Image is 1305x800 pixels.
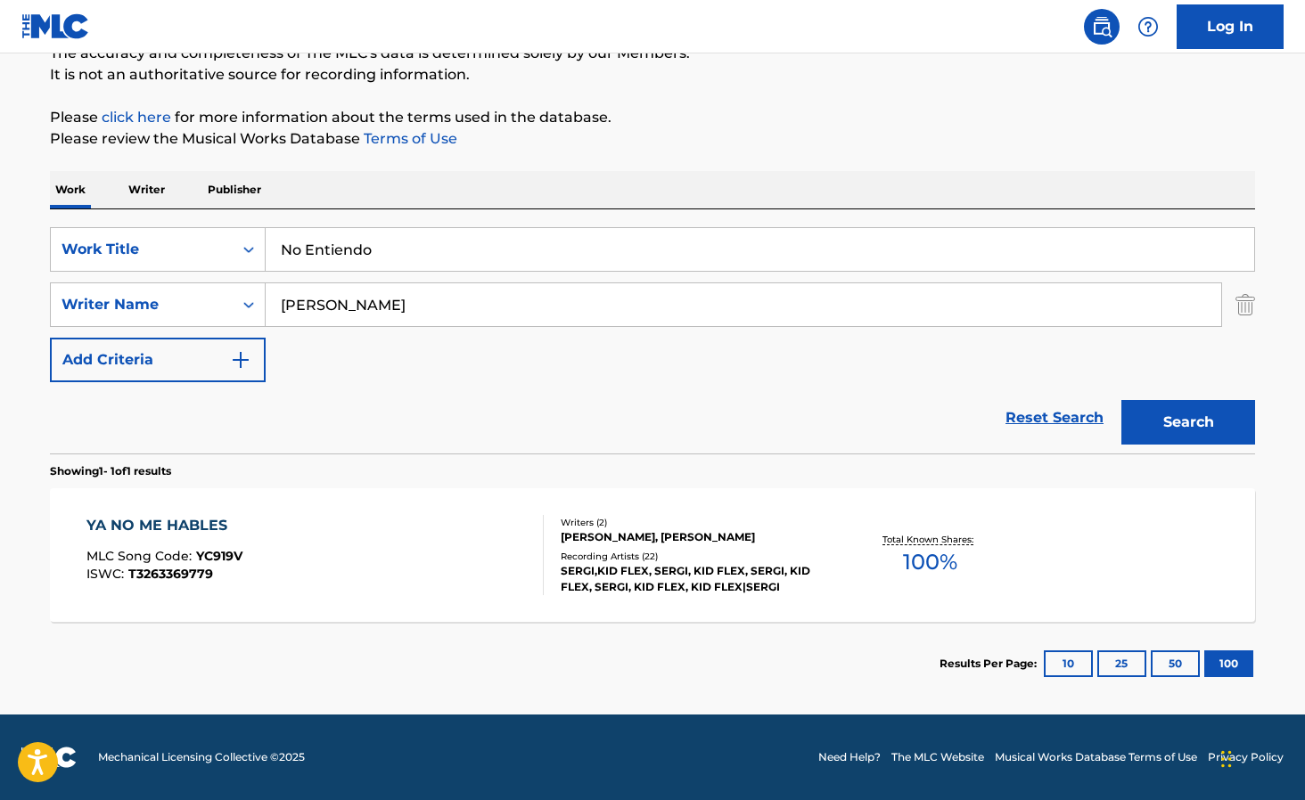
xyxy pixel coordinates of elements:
button: 25 [1097,650,1146,677]
p: Please review the Musical Works Database [50,128,1255,150]
div: Writer Name [62,294,222,315]
button: Search [1121,400,1255,445]
img: 9d2ae6d4665cec9f34b9.svg [230,349,251,371]
p: Writer [123,171,170,208]
a: Reset Search [997,398,1112,437]
a: Public Search [1084,9,1120,45]
div: Help [1130,9,1166,45]
a: YA NO ME HABLESMLC Song Code:YC919VISWC:T3263369779Writers (2)[PERSON_NAME], [PERSON_NAME]Recordi... [50,488,1255,622]
p: Total Known Shares: [882,533,978,546]
p: Results Per Page: [940,656,1041,672]
p: The accuracy and completeness of The MLC's data is determined solely by our Members. [50,43,1255,64]
iframe: Chat Widget [1216,714,1305,800]
div: YA NO ME HABLES [86,515,242,536]
span: MLC Song Code : [86,548,196,564]
span: T3263369779 [128,566,213,582]
p: It is not an authoritative source for recording information. [50,64,1255,86]
a: click here [102,109,171,126]
p: Showing 1 - 1 of 1 results [50,463,171,479]
span: YC919V [196,548,242,564]
div: [PERSON_NAME], [PERSON_NAME] [561,529,830,545]
button: 50 [1151,650,1200,677]
a: Log In [1177,4,1284,49]
div: SERGI,KID FLEX, SERGI, KID FLEX, SERGI, KID FLEX, SERGI, KID FLEX, KID FLEX|SERGI [561,563,830,595]
div: Work Title [62,239,222,260]
button: 10 [1044,650,1093,677]
button: Add Criteria [50,338,266,382]
a: Terms of Use [360,130,457,147]
a: Musical Works Database Terms of Use [995,749,1197,765]
span: ISWC : [86,566,128,582]
a: Privacy Policy [1208,749,1284,765]
a: The MLC Website [891,749,984,765]
span: 100 % [903,546,957,578]
a: Need Help? [818,749,881,765]
img: search [1091,16,1112,37]
img: help [1137,16,1159,37]
img: MLC Logo [21,13,90,39]
p: Please for more information about the terms used in the database. [50,107,1255,128]
form: Search Form [50,227,1255,453]
div: Recording Artists ( 22 ) [561,550,830,563]
div: Drag [1221,732,1232,786]
p: Publisher [202,171,267,208]
button: 100 [1204,650,1253,677]
div: Writers ( 2 ) [561,516,830,529]
img: Delete Criterion [1235,282,1255,327]
img: logo [21,747,77,768]
span: Mechanical Licensing Collective © 2025 [98,749,305,765]
p: Work [50,171,91,208]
